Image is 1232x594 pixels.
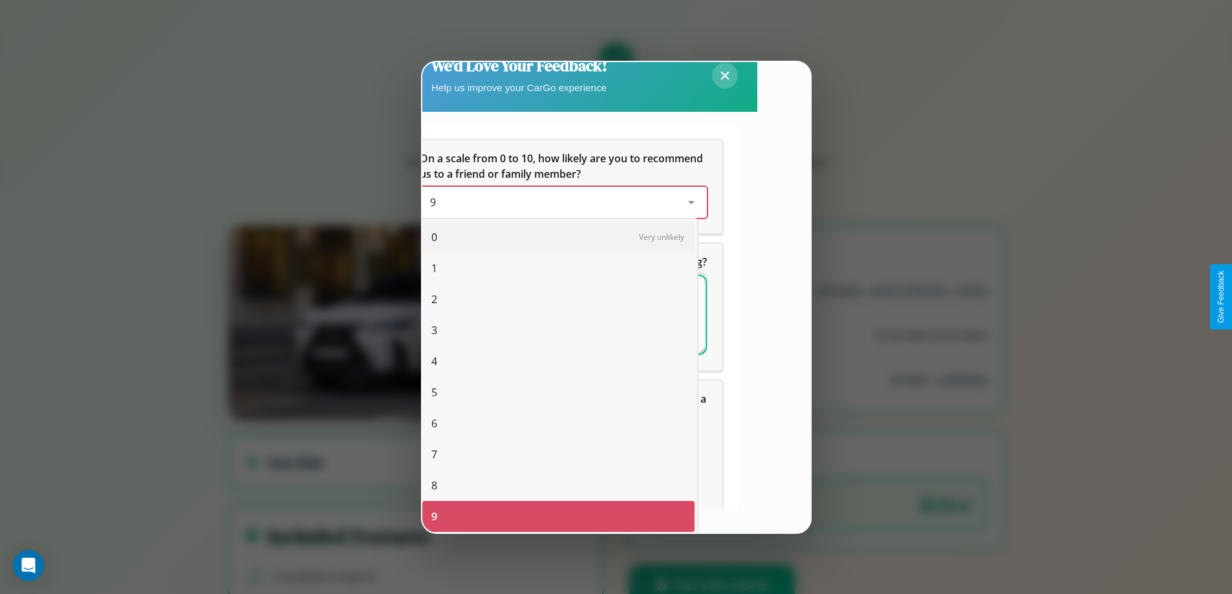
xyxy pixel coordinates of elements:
[1216,271,1226,323] div: Give Feedback
[431,416,437,431] span: 6
[422,532,695,563] div: 10
[431,323,437,338] span: 3
[431,260,437,276] span: 1
[431,79,607,96] p: Help us improve your CarGo experience
[431,229,437,245] span: 0
[431,509,437,524] span: 9
[431,478,437,493] span: 8
[420,151,707,182] h5: On a scale from 0 to 10, how likely are you to recommend us to a friend or family member?
[422,284,695,315] div: 2
[420,187,707,218] div: On a scale from 0 to 10, how likely are you to recommend us to a friend or family member?
[422,377,695,408] div: 5
[422,222,695,253] div: 0
[13,550,44,581] div: Open Intercom Messenger
[431,447,437,462] span: 7
[404,140,722,233] div: On a scale from 0 to 10, how likely are you to recommend us to a friend or family member?
[422,501,695,532] div: 9
[420,255,707,269] span: What can we do to make your experience more satisfying?
[431,292,437,307] span: 2
[430,195,436,209] span: 9
[422,408,695,439] div: 6
[431,55,607,76] h2: We'd Love Your Feedback!
[422,346,695,377] div: 4
[420,151,706,181] span: On a scale from 0 to 10, how likely are you to recommend us to a friend or family member?
[431,385,437,400] span: 5
[639,231,684,242] span: Very unlikely
[420,392,709,421] span: Which of the following features do you value the most in a vehicle?
[431,354,437,369] span: 4
[422,439,695,470] div: 7
[422,315,695,346] div: 3
[422,253,695,284] div: 1
[422,470,695,501] div: 8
